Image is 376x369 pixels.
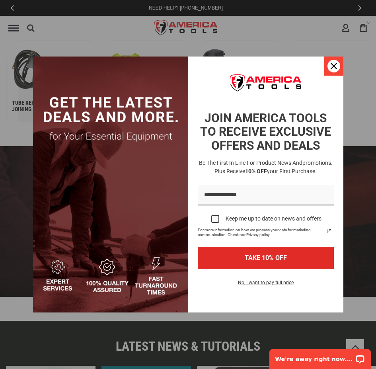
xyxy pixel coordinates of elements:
button: Close [324,57,343,76]
h3: Be the first in line for product news and [196,159,335,176]
span: For more information on how we process your data for marketing communication. Check our Privacy p... [198,228,324,237]
div: Keep me up to date on news and offers [226,215,321,222]
button: TAKE 10% OFF [198,247,334,269]
svg: link icon [324,226,334,236]
iframe: LiveChat chat widget [264,344,376,369]
button: No, I want to pay full price [232,278,300,292]
svg: close icon [331,63,337,69]
strong: 10% OFF [245,168,267,174]
strong: JOIN AMERICA TOOLS TO RECEIVE EXCLUSIVE OFFERS AND DEALS [200,111,331,152]
a: Read our Privacy Policy [324,226,334,236]
input: Email field [198,185,334,205]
